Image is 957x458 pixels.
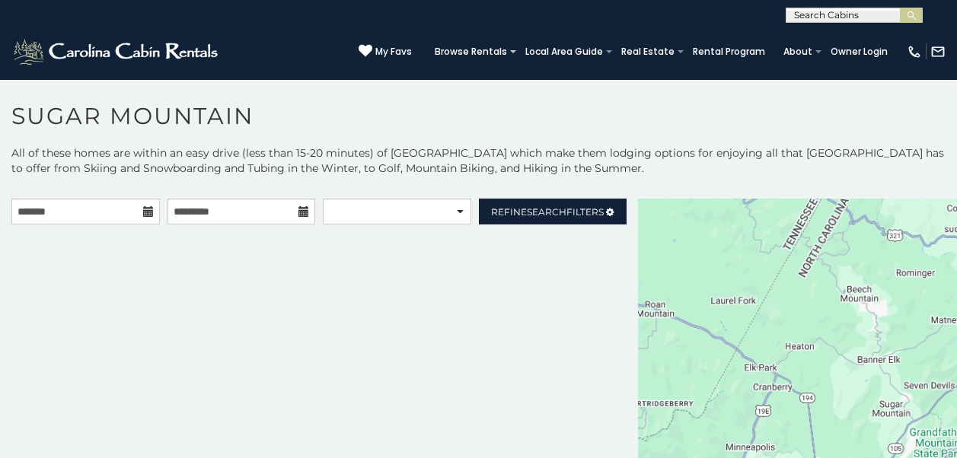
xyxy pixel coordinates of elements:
span: My Favs [375,45,412,59]
img: phone-regular-white.png [907,44,922,59]
a: Browse Rentals [427,41,515,62]
a: RefineSearchFilters [479,199,627,224]
a: About [776,41,820,62]
img: mail-regular-white.png [930,44,946,59]
img: White-1-2.png [11,37,222,67]
span: Refine Filters [491,206,604,218]
a: Real Estate [614,41,682,62]
a: Owner Login [823,41,895,62]
span: Search [527,206,566,218]
a: My Favs [359,44,412,59]
a: Rental Program [685,41,773,62]
a: Local Area Guide [518,41,611,62]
